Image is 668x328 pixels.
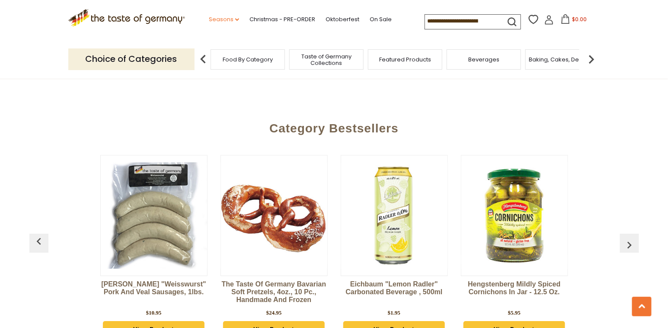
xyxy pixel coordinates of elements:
a: Eichbaum "Lemon Radler" Carbonated Beverage , 500ml [341,280,448,306]
a: On Sale [370,15,392,24]
img: previous arrow [195,51,212,68]
a: Featured Products [379,56,431,63]
img: Binkert's [101,162,207,269]
a: Baking, Cakes, Desserts [529,56,596,63]
a: Oktoberfest [326,15,359,24]
div: $1.95 [388,309,400,317]
a: [PERSON_NAME] "Weisswurst" Pork and Veal Sausages, 1lbs. [100,280,208,306]
div: $10.95 [146,309,162,317]
img: Hengstenberg Mildly Spiced Cornichons in Jar - 12.5 oz. [461,162,568,269]
img: previous arrow [623,238,636,252]
a: Taste of Germany Collections [292,53,361,66]
img: The Taste of Germany Bavarian Soft Pretzels, 4oz., 10 pc., handmade and frozen [221,162,327,269]
div: $24.95 [266,309,282,317]
a: Beverages [468,56,499,63]
img: previous arrow [32,235,46,248]
div: $5.95 [508,309,521,317]
a: Seasons [209,15,239,24]
img: Eichbaum [341,162,447,269]
a: Food By Category [223,56,273,63]
span: $0.00 [572,16,587,23]
a: The Taste of Germany Bavarian Soft Pretzels, 4oz., 10 pc., handmade and frozen [221,280,328,306]
div: Category Bestsellers [34,109,635,144]
img: next arrow [583,51,600,68]
a: Christmas - PRE-ORDER [249,15,315,24]
button: $0.00 [556,14,592,27]
a: Hengstenberg Mildly Spiced Cornichons in Jar - 12.5 oz. [461,280,568,306]
p: Choice of Categories [68,48,195,70]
